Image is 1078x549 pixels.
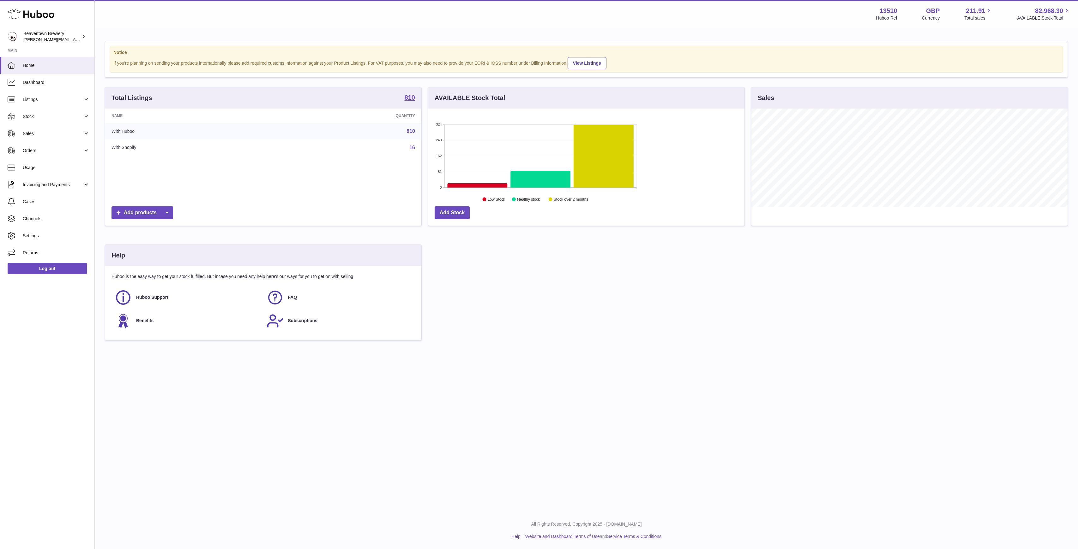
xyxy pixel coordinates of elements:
[23,97,83,103] span: Listings
[964,7,992,21] a: 211.91 Total sales
[111,94,152,102] h3: Total Listings
[922,15,940,21] div: Currency
[435,206,470,219] a: Add Stock
[23,80,90,86] span: Dashboard
[115,312,260,329] a: Benefits
[111,251,125,260] h3: Help
[758,94,774,102] h3: Sales
[23,165,90,171] span: Usage
[436,138,442,142] text: 243
[23,31,80,43] div: Beavertown Brewery
[23,233,90,239] span: Settings
[115,289,260,306] a: Huboo Support
[876,15,897,21] div: Huboo Ref
[111,274,415,280] p: Huboo is the easy way to get your stock fulfilled. But incase you need any help here's our ways f...
[440,186,442,189] text: 0
[436,154,442,158] text: 162
[436,122,442,126] text: 324
[405,94,415,102] a: 810
[23,199,90,205] span: Cases
[105,139,276,156] td: With Shopify
[136,294,168,300] span: Huboo Support
[113,50,1059,56] strong: Notice
[405,94,415,101] strong: 810
[517,197,540,202] text: Healthy stock
[288,294,297,300] span: FAQ
[488,197,505,202] text: Low Stock
[100,521,1073,527] p: All Rights Reserved. Copyright 2025 - [DOMAIN_NAME]
[568,57,606,69] a: View Listings
[111,206,173,219] a: Add products
[435,94,505,102] h3: AVAILABLE Stock Total
[525,534,600,539] a: Website and Dashboard Terms of Use
[136,318,154,324] span: Benefits
[1035,7,1063,15] span: 82,968.30
[23,148,83,154] span: Orders
[8,263,87,274] a: Log out
[926,7,940,15] strong: GBP
[607,534,661,539] a: Service Terms & Conditions
[105,123,276,139] td: With Huboo
[523,534,661,540] li: and
[113,56,1059,69] div: If you're planning on sending your products internationally please add required customs informati...
[966,7,985,15] span: 211.91
[964,15,992,21] span: Total sales
[276,109,421,123] th: Quantity
[409,145,415,150] a: 16
[23,37,160,42] span: [PERSON_NAME][EMAIL_ADDRESS][PERSON_NAME][DOMAIN_NAME]
[23,250,90,256] span: Returns
[8,32,17,41] img: Matthew.McCormack@beavertownbrewery.co.uk
[23,216,90,222] span: Channels
[23,131,83,137] span: Sales
[23,182,83,188] span: Invoicing and Payments
[554,197,588,202] text: Stock over 2 months
[1017,7,1070,21] a: 82,968.30 AVAILABLE Stock Total
[511,534,521,539] a: Help
[438,170,442,174] text: 81
[880,7,897,15] strong: 13510
[23,114,83,120] span: Stock
[288,318,317,324] span: Subscriptions
[267,312,412,329] a: Subscriptions
[105,109,276,123] th: Name
[23,62,90,68] span: Home
[1017,15,1070,21] span: AVAILABLE Stock Total
[407,128,415,134] a: 810
[267,289,412,306] a: FAQ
